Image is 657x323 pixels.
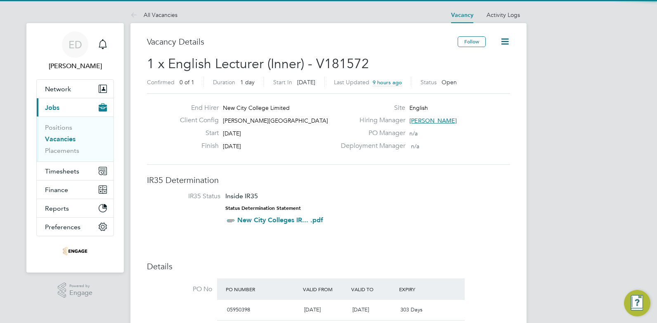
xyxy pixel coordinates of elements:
[37,98,113,116] button: Jobs
[225,192,258,200] span: Inside IR35
[421,78,437,86] label: Status
[147,285,212,294] label: PO No
[400,306,423,313] span: 303 Days
[37,199,113,217] button: Reports
[180,78,194,86] span: 0 of 1
[409,117,457,124] span: [PERSON_NAME]
[37,218,113,236] button: Preferences
[147,78,175,86] label: Confirmed
[225,205,301,211] strong: Status Determination Statement
[336,129,405,138] label: PO Manager
[45,85,71,93] span: Network
[297,78,315,86] span: [DATE]
[173,116,219,125] label: Client Config
[273,78,292,86] label: Start In
[451,12,473,19] a: Vacancy
[304,306,321,313] span: [DATE]
[334,78,369,86] label: Last Updated
[37,80,113,98] button: Network
[411,142,419,150] span: n/a
[130,11,177,19] a: All Vacancies
[373,79,402,86] span: 9 hours ago
[223,130,241,137] span: [DATE]
[442,78,457,86] span: Open
[147,36,458,47] h3: Vacancy Details
[45,186,68,194] span: Finance
[240,78,255,86] span: 1 day
[213,78,235,86] label: Duration
[147,56,369,72] span: 1 x English Lecturer (Inner) - V181572
[37,162,113,180] button: Timesheets
[223,104,290,112] span: New City College Limited
[45,104,59,112] span: Jobs
[223,117,328,124] span: [PERSON_NAME][GEOGRAPHIC_DATA]
[58,283,93,298] a: Powered byEngage
[69,290,92,297] span: Engage
[409,104,428,112] span: English
[336,116,405,125] label: Hiring Manager
[45,167,79,175] span: Timesheets
[397,282,445,297] div: Expiry
[147,261,510,272] h3: Details
[173,104,219,112] label: End Hirer
[173,142,219,150] label: Finish
[349,282,397,297] div: Valid To
[63,245,87,258] img: omniapeople-logo-retina.png
[37,180,113,199] button: Finance
[336,104,405,112] label: Site
[45,135,76,143] a: Vacancies
[36,245,114,258] a: Go to home page
[45,123,72,131] a: Positions
[26,23,124,273] nav: Main navigation
[155,192,220,201] label: IR35 Status
[224,282,301,297] div: PO Number
[69,283,92,290] span: Powered by
[227,306,250,313] span: 05950398
[45,204,69,212] span: Reports
[45,147,79,154] a: Placements
[36,61,114,71] span: Ellie Dean
[336,142,405,150] label: Deployment Manager
[45,223,80,231] span: Preferences
[173,129,219,138] label: Start
[223,142,241,150] span: [DATE]
[458,36,486,47] button: Follow
[624,290,650,316] button: Engage Resource Center
[37,116,113,161] div: Jobs
[147,175,510,185] h3: IR35 Determination
[487,11,520,19] a: Activity Logs
[352,306,369,313] span: [DATE]
[301,282,349,297] div: Valid From
[409,130,418,137] span: n/a
[237,216,323,224] a: New City Colleges IR... .pdf
[36,31,114,71] a: ED[PERSON_NAME]
[69,39,82,50] span: ED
